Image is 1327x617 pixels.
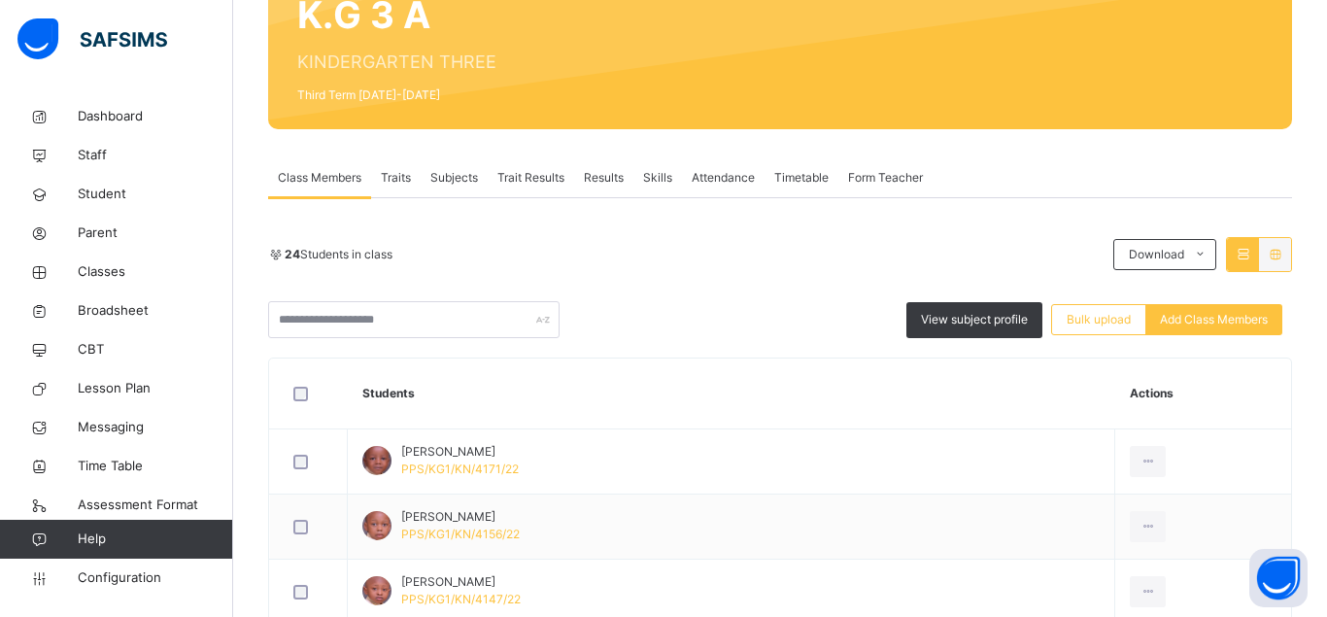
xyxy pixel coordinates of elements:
[1129,246,1184,263] span: Download
[921,311,1028,328] span: View subject profile
[381,169,411,187] span: Traits
[78,530,232,549] span: Help
[78,107,233,126] span: Dashboard
[78,379,233,398] span: Lesson Plan
[497,169,564,187] span: Trait Results
[285,246,392,263] span: Students in class
[401,573,521,591] span: [PERSON_NAME]
[774,169,829,187] span: Timetable
[78,496,233,515] span: Assessment Format
[278,169,361,187] span: Class Members
[1160,311,1268,328] span: Add Class Members
[401,462,519,476] span: PPS/KG1/KN/4171/22
[78,301,233,321] span: Broadsheet
[348,359,1115,429] th: Students
[643,169,672,187] span: Skills
[17,18,167,59] img: safsims
[401,508,520,526] span: [PERSON_NAME]
[1115,359,1291,429] th: Actions
[430,169,478,187] span: Subjects
[78,418,233,437] span: Messaging
[401,443,519,461] span: [PERSON_NAME]
[78,146,233,165] span: Staff
[78,568,232,588] span: Configuration
[78,223,233,243] span: Parent
[848,169,923,187] span: Form Teacher
[1249,549,1308,607] button: Open asap
[401,527,520,541] span: PPS/KG1/KN/4156/22
[78,262,233,282] span: Classes
[584,169,624,187] span: Results
[78,457,233,476] span: Time Table
[285,247,300,261] b: 24
[401,592,521,606] span: PPS/KG1/KN/4147/22
[78,340,233,360] span: CBT
[692,169,755,187] span: Attendance
[78,185,233,204] span: Student
[1067,311,1131,328] span: Bulk upload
